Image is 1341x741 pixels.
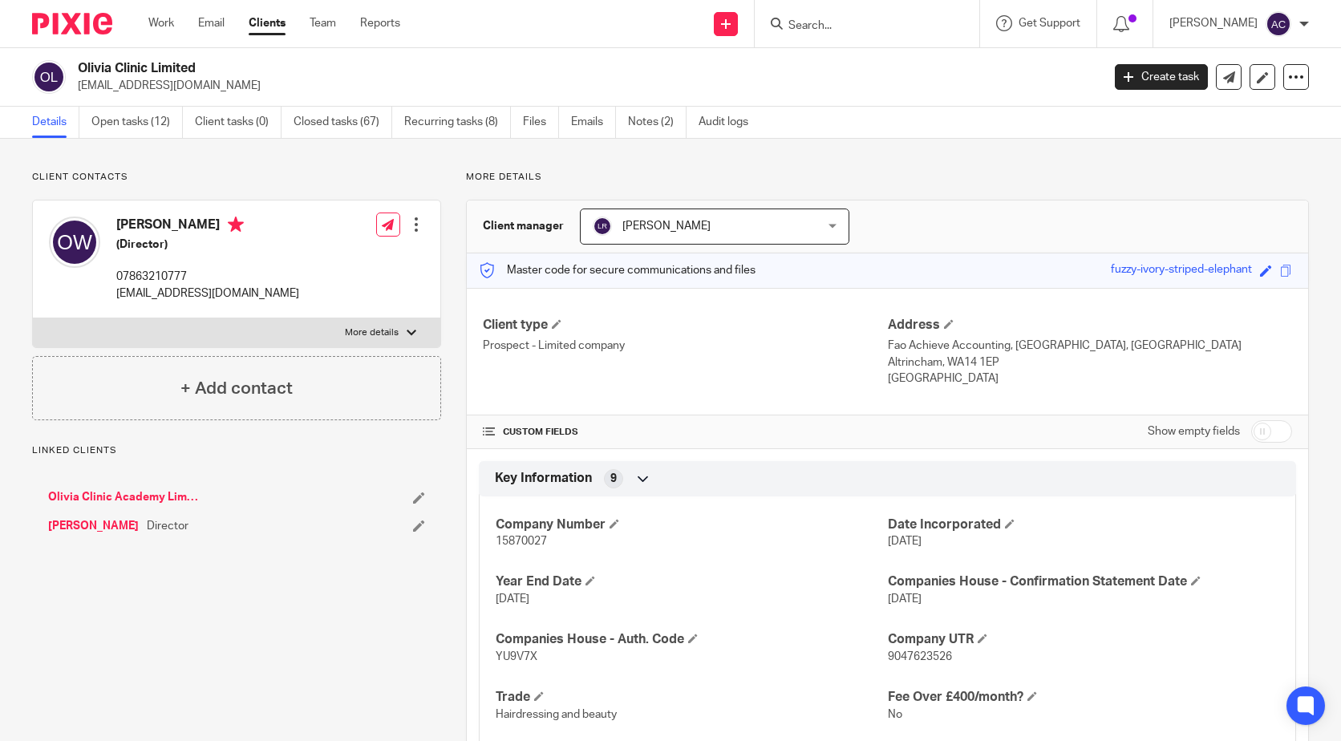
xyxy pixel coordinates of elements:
h2: Olivia Clinic Limited [78,60,888,77]
span: 15870027 [496,536,547,547]
h4: Fee Over £400/month? [888,689,1279,706]
img: svg%3E [49,217,100,268]
span: Get Support [1019,18,1080,29]
span: [DATE] [496,593,529,605]
img: svg%3E [593,217,612,236]
h4: Companies House - Confirmation Statement Date [888,573,1279,590]
p: Fao Achieve Accounting, [GEOGRAPHIC_DATA], [GEOGRAPHIC_DATA] [888,338,1292,354]
a: Closed tasks (67) [294,107,392,138]
h5: (Director) [116,237,299,253]
a: Olivia Clinic Academy Limited [48,489,199,505]
h4: Trade [496,689,887,706]
input: Search [787,19,931,34]
span: 9 [610,471,617,487]
h4: Company UTR [888,631,1279,648]
p: 07863210777 [116,269,299,285]
span: Key Information [495,470,592,487]
h4: Client type [483,317,887,334]
a: Create task [1115,64,1208,90]
a: Recurring tasks (8) [404,107,511,138]
span: 9047623526 [888,651,952,662]
p: More details [345,326,399,339]
i: Primary [228,217,244,233]
p: [EMAIL_ADDRESS][DOMAIN_NAME] [116,285,299,302]
a: Reports [360,15,400,31]
span: Hairdressing and beauty [496,709,617,720]
p: [EMAIL_ADDRESS][DOMAIN_NAME] [78,78,1091,94]
a: Details [32,107,79,138]
a: Client tasks (0) [195,107,282,138]
a: [PERSON_NAME] [48,518,139,534]
h4: [PERSON_NAME] [116,217,299,237]
h4: Address [888,317,1292,334]
div: fuzzy-ivory-striped-elephant [1111,261,1252,280]
p: Linked clients [32,444,441,457]
p: Master code for secure communications and files [479,262,756,278]
span: No [888,709,902,720]
p: Client contacts [32,171,441,184]
img: Pixie [32,13,112,34]
span: Director [147,518,188,534]
a: Team [310,15,336,31]
span: [DATE] [888,593,922,605]
h4: Date Incorporated [888,516,1279,533]
h4: Company Number [496,516,887,533]
a: Files [523,107,559,138]
p: Prospect - Limited company [483,338,887,354]
p: [PERSON_NAME] [1169,15,1258,31]
a: Clients [249,15,286,31]
span: [PERSON_NAME] [622,221,711,232]
p: More details [466,171,1309,184]
a: Notes (2) [628,107,687,138]
p: Altrincham, WA14 1EP [888,354,1292,370]
a: Audit logs [699,107,760,138]
a: Emails [571,107,616,138]
h3: Client manager [483,218,564,234]
a: Work [148,15,174,31]
a: Email [198,15,225,31]
span: YU9V7X [496,651,537,662]
h4: Companies House - Auth. Code [496,631,887,648]
label: Show empty fields [1148,423,1240,439]
img: svg%3E [1266,11,1291,37]
h4: + Add contact [180,376,293,401]
p: [GEOGRAPHIC_DATA] [888,370,1292,387]
h4: CUSTOM FIELDS [483,426,887,439]
a: Open tasks (12) [91,107,183,138]
img: svg%3E [32,60,66,94]
h4: Year End Date [496,573,887,590]
span: [DATE] [888,536,922,547]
